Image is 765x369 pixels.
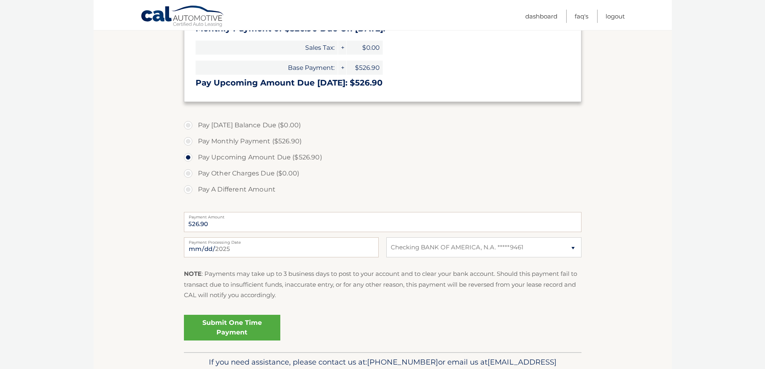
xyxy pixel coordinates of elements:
[184,133,581,149] label: Pay Monthly Payment ($526.90)
[338,61,346,75] span: +
[184,165,581,181] label: Pay Other Charges Due ($0.00)
[184,315,280,340] a: Submit One Time Payment
[347,61,383,75] span: $526.90
[575,10,588,23] a: FAQ's
[347,41,383,55] span: $0.00
[196,41,338,55] span: Sales Tax:
[184,212,581,232] input: Payment Amount
[184,212,581,218] label: Payment Amount
[367,357,438,367] span: [PHONE_NUMBER]
[184,270,202,277] strong: NOTE
[606,10,625,23] a: Logout
[196,78,570,88] h3: Pay Upcoming Amount Due [DATE]: $526.90
[196,61,338,75] span: Base Payment:
[184,237,379,244] label: Payment Processing Date
[184,117,581,133] label: Pay [DATE] Balance Due ($0.00)
[525,10,557,23] a: Dashboard
[141,5,225,29] a: Cal Automotive
[184,181,581,198] label: Pay A Different Amount
[184,269,581,300] p: : Payments may take up to 3 business days to post to your account and to clear your bank account....
[184,237,379,257] input: Payment Date
[184,149,581,165] label: Pay Upcoming Amount Due ($526.90)
[338,41,346,55] span: +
